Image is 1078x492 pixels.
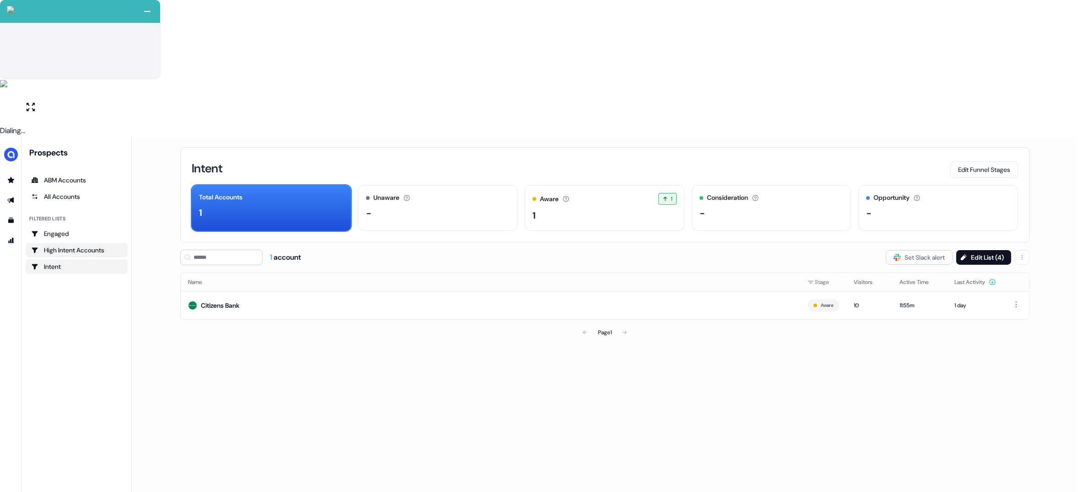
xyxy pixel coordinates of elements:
div: - [366,206,372,220]
button: Last Activity [954,274,996,290]
a: All accounts [26,189,128,204]
button: Visitors [854,274,884,290]
div: Prospects [29,147,128,158]
a: Go to Intent [26,259,128,274]
div: Opportunity [873,193,910,203]
div: High Intent Accounts [31,246,122,255]
div: - [866,206,872,220]
div: Intent [31,262,122,271]
a: ABM Accounts [26,173,128,187]
h3: Intent [192,162,222,174]
div: Engaged [31,229,122,238]
div: Page 1 [598,328,612,337]
div: Aware [540,194,559,204]
div: 1 day [954,301,996,310]
a: Go to prospects [4,173,18,187]
span: 1 [270,252,274,262]
div: Filtered lists [29,215,65,223]
button: Edit List (4) [956,250,1011,265]
span: 1 [671,194,672,203]
div: Unaware [373,193,399,203]
a: Go to High Intent Accounts [26,243,128,257]
div: 1 [533,209,536,222]
div: Citizens Bank [201,301,239,310]
div: 1 [199,206,202,219]
th: Name [181,273,800,291]
div: account [270,252,301,262]
div: - [700,206,705,220]
div: 10 [854,301,885,310]
a: Go to outbound experience [4,193,18,208]
div: Total Accounts [199,193,243,202]
button: Set Slack alert [886,250,953,265]
a: Go to templates [4,213,18,228]
a: Go to attribution [4,233,18,248]
div: Stage [808,278,839,287]
img: callcloud-icon-white-35.svg [7,6,14,13]
button: Active Time [900,274,940,290]
a: Go to Engaged [26,226,128,241]
div: Consideration [707,193,748,203]
div: 11:55m [900,301,940,310]
div: All Accounts [31,192,122,201]
button: Aware [821,301,833,310]
div: ABM Accounts [31,176,122,185]
button: Edit Funnel Stages [950,161,1018,178]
